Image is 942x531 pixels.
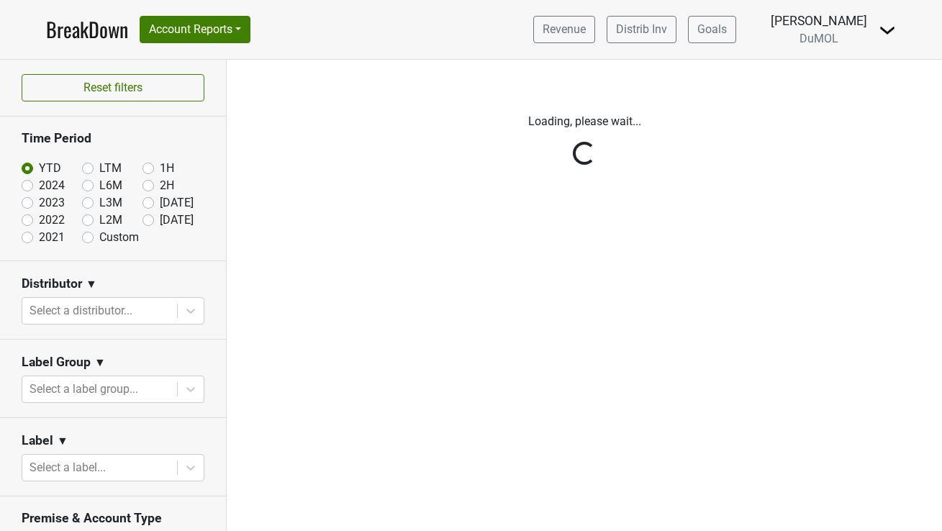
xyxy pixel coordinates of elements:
a: Goals [688,16,736,43]
button: Account Reports [140,16,250,43]
a: Distrib Inv [607,16,676,43]
a: BreakDown [46,14,128,45]
a: Revenue [533,16,595,43]
span: DuMOL [800,32,838,45]
div: [PERSON_NAME] [771,12,867,30]
img: Dropdown Menu [879,22,896,39]
p: Loading, please wait... [237,113,931,130]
